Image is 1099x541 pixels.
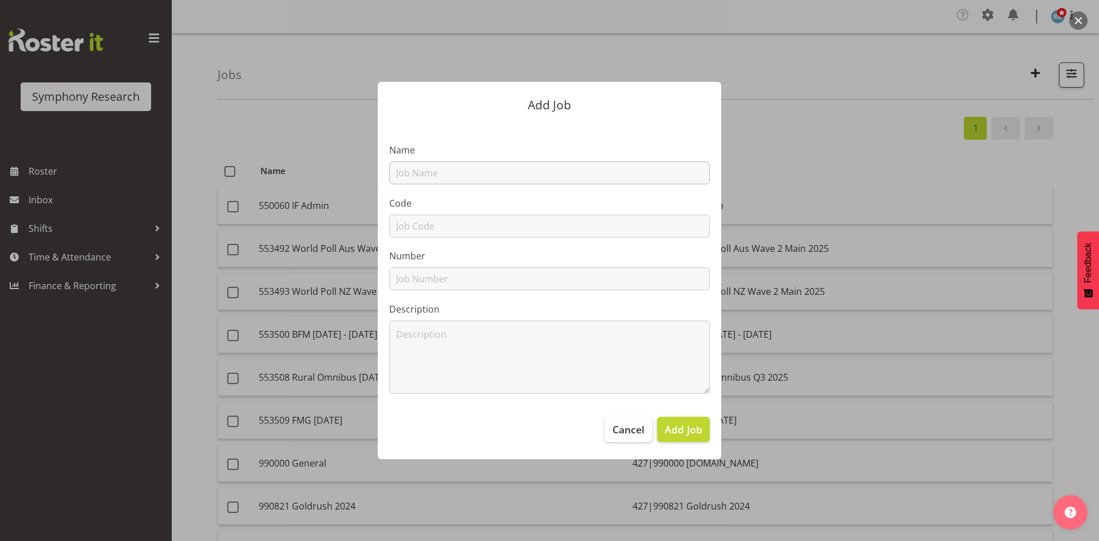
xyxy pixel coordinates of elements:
[389,302,710,316] label: Description
[389,161,710,184] input: Job Name
[604,417,651,442] button: Cancel
[389,215,710,238] input: Job Code
[389,99,710,111] p: Add Job
[389,143,710,157] label: Name
[657,417,710,442] button: Add Job
[1083,243,1093,283] span: Feedback
[389,249,710,263] label: Number
[665,422,702,437] span: Add Job
[1065,507,1076,518] img: help-xxl-2.png
[612,422,645,437] span: Cancel
[1077,231,1099,309] button: Feedback - Show survey
[389,196,710,210] label: Code
[389,267,710,290] input: Job Number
